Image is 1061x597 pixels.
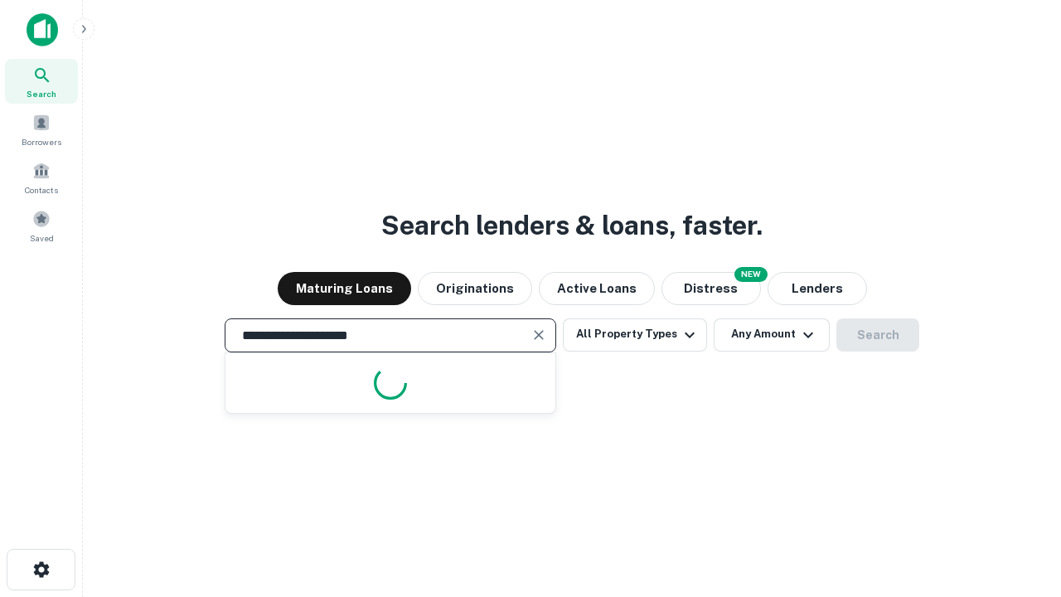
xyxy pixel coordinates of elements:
button: Originations [418,272,532,305]
button: Clear [527,323,550,347]
span: Borrowers [22,135,61,148]
iframe: Chat Widget [978,464,1061,544]
span: Saved [30,231,54,245]
span: Search [27,87,56,100]
button: Active Loans [539,272,655,305]
a: Saved [5,203,78,248]
button: All Property Types [563,318,707,352]
div: NEW [734,267,768,282]
button: Search distressed loans with lien and other non-mortgage details. [661,272,761,305]
span: Contacts [25,183,58,197]
button: Maturing Loans [278,272,411,305]
button: Any Amount [714,318,830,352]
a: Search [5,59,78,104]
a: Contacts [5,155,78,200]
h3: Search lenders & loans, faster. [381,206,763,245]
img: capitalize-icon.png [27,13,58,46]
a: Borrowers [5,107,78,152]
button: Lenders [768,272,867,305]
